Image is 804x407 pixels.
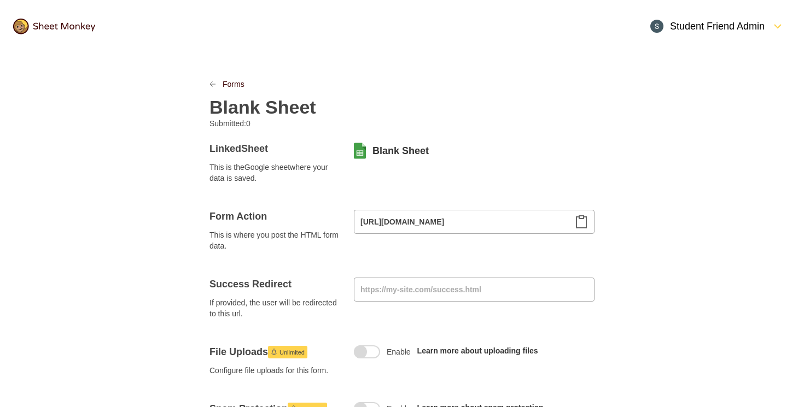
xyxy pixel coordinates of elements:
h4: Linked Sheet [209,142,341,155]
span: Enable [387,346,411,357]
span: This is the Google sheet where your data is saved. [209,162,341,184]
svg: FormDown [771,20,784,33]
span: If provided, the user will be redirected to this url. [209,297,341,319]
span: This is where you post the HTML form data. [209,229,341,251]
h4: File Uploads [209,345,341,358]
img: logo@2x.png [13,19,95,34]
a: Learn more about uploading files [417,346,538,355]
a: Forms [223,79,244,90]
p: Submitted: 0 [209,118,393,129]
svg: Launch [271,349,277,355]
span: Configure file uploads for this form. [209,365,341,376]
button: Open Menu [644,13,791,39]
input: https://my-site.com/success.html [354,278,595,302]
a: Blank Sheet [372,144,429,157]
span: Unlimited [279,346,305,359]
svg: Clipboard [575,215,588,228]
h4: Form Action [209,210,341,223]
div: Student Friend Admin [650,20,765,33]
h4: Success Redirect [209,278,341,291]
svg: LinkPrevious [209,81,216,87]
h2: Blank Sheet [209,96,316,118]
